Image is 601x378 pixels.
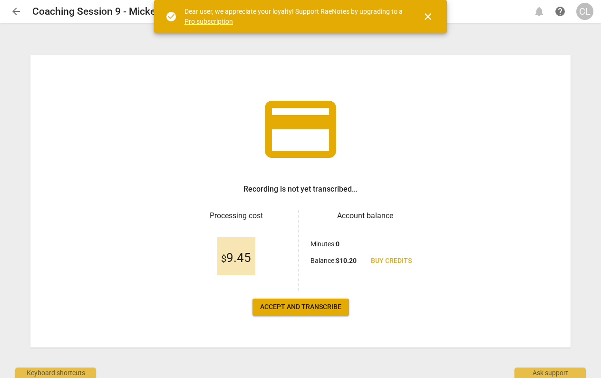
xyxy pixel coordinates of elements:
span: credit_card [258,87,343,172]
button: CL [576,3,593,20]
span: close [422,11,434,22]
h3: Account balance [310,210,419,222]
span: help [554,6,566,17]
p: Balance : [310,256,357,266]
p: Minutes : [310,239,339,249]
a: Pro subscription [184,18,233,25]
a: Buy credits [363,252,419,270]
h3: Processing cost [182,210,291,222]
div: Ask support [514,368,586,378]
div: Keyboard shortcuts [15,368,96,378]
span: 9.45 [221,251,251,265]
span: Buy credits [371,256,412,266]
span: Accept and transcribe [260,302,341,312]
button: Close [417,5,439,28]
b: 0 [336,240,339,248]
h3: Recording is not yet transcribed... [243,184,358,195]
button: Accept and transcribe [252,299,349,316]
span: $ [221,253,226,264]
span: arrow_back [10,6,22,17]
div: Dear user, we appreciate your loyalty! Support RaeNotes by upgrading to a [184,7,405,26]
b: $ 10.20 [336,257,357,264]
a: Help [552,3,569,20]
span: check_circle [165,11,177,22]
h2: Coaching Session 9 - Mickey [32,6,160,18]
